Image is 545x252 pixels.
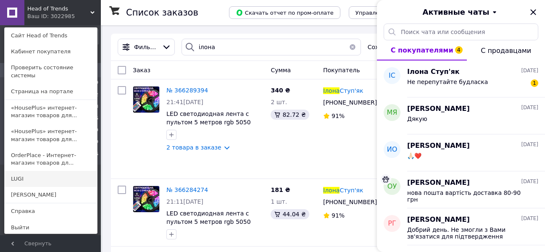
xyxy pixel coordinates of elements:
[377,208,545,245] button: РГ[PERSON_NAME][DATE]Добрий день. Не змогли з Вами зв'язатися для підтвердження замовлення Ваше з...
[229,6,340,19] button: Скачать отчет по пром-оплате
[323,67,360,73] span: Покупатель
[133,186,160,213] a: Фото товару
[321,97,379,108] div: [PHONE_NUMBER]
[531,79,538,87] span: 1
[407,226,527,240] span: Добрий день. Не змогли з Вами зв'язатися для підтвердження замовлення Ваше замовлення актуальне?
[384,24,538,40] input: Поиск чата или сообщения
[407,79,488,85] span: Не перепутайте будласка
[5,147,97,171] a: OrderPlace - Интернет-магазин товаров дл...
[166,99,203,105] span: 21:41[DATE]
[133,186,159,212] img: Фото товару
[407,215,470,225] span: [PERSON_NAME]
[27,13,63,20] div: Ваш ID: 3022985
[5,187,97,203] a: [PERSON_NAME]
[387,108,398,118] span: МЯ
[377,40,467,60] button: С покупателями4
[133,86,160,113] a: Фото товару
[166,186,208,193] a: № 366284274
[323,186,363,194] a: ІлонаСтуп'як
[521,141,538,148] span: [DATE]
[349,6,428,19] button: Управление статусами
[271,198,287,205] span: 1 шт.
[407,152,421,159] span: 🙏🏻❤️
[166,198,203,205] span: 21:11[DATE]
[407,141,470,151] span: [PERSON_NAME]
[166,144,221,151] a: 2 товара в заказе
[236,9,334,16] span: Скачать отчет по пром-оплате
[340,187,363,194] span: Ступ'як
[182,39,361,55] input: Поиск по номеру заказа, ФИО покупателя, номеру телефона, Email, номеру накладной
[389,71,395,81] span: ІС
[271,186,290,193] span: 181 ₴
[332,212,345,219] span: 91%
[271,87,290,94] span: 340 ₴
[5,220,97,236] a: Выйти
[391,46,453,54] span: С покупателями
[323,187,340,194] span: Ілона
[133,67,150,73] span: Заказ
[271,67,291,73] span: Сумма
[166,210,262,250] a: LED светодиодная лента c пультом 5 метров rgb 5050 водостойкая 300 led подсветка на улицу в комна...
[344,39,361,55] button: Очистить
[133,87,159,113] img: Фото товару
[377,134,545,171] button: ИО[PERSON_NAME][DATE]🙏🏻❤️
[355,10,421,16] span: Управление статусами
[377,97,545,134] button: МЯ[PERSON_NAME][DATE]Дякую
[332,113,345,119] span: 91%
[521,67,538,74] span: [DATE]
[481,47,531,55] span: С продавцами
[521,178,538,185] span: [DATE]
[321,196,379,208] div: [PHONE_NUMBER]
[126,8,198,18] h1: Список заказов
[407,115,427,122] span: Дякую
[400,7,521,18] button: Активные чаты
[5,84,97,100] a: Страница на портале
[467,40,545,60] button: С продавцами
[368,43,437,51] span: Сохраненные фильтры:
[5,203,97,219] a: Справка
[5,60,97,83] a: Проверить состояние системы
[407,178,470,188] span: [PERSON_NAME]
[407,189,527,203] span: нова пошта вартість доставка 80-90 грн
[323,87,363,95] a: ІлонаСтуп'як
[5,123,97,147] a: «HousePlus» интернет-магазин товаров для...
[340,87,363,94] span: Ступ'як
[5,100,97,123] a: «HousePlus» интернет-магазин товаров для...
[271,209,309,219] div: 44.04 ₴
[377,60,545,97] button: ІСІлона Ступ'як[DATE]Не перепутайте будласка1
[271,99,287,105] span: 2 шт.
[166,110,262,151] a: LED светодиодная лента c пультом 5 метров rgb 5050 водостойкая 300 led подсветка на улицу в комна...
[521,215,538,222] span: [DATE]
[407,104,470,114] span: [PERSON_NAME]
[521,104,538,111] span: [DATE]
[388,219,396,228] span: РГ
[27,5,90,13] span: Head of Trends
[134,43,158,51] span: Фильтры
[166,87,208,94] a: № 366289394
[271,110,309,120] div: 82.72 ₴
[528,7,538,17] button: Закрыть
[387,182,397,192] span: ОУ
[377,171,545,208] button: ОУ[PERSON_NAME][DATE]нова пошта вартість доставка 80-90 грн
[5,44,97,60] a: Кабинет покупателя
[323,87,340,94] span: Ілона
[455,46,463,54] span: 4
[5,171,97,187] a: LUGI
[423,7,490,18] span: Активные чаты
[5,28,97,44] a: Сайт Head of Trends
[387,145,398,155] span: ИО
[407,67,460,77] span: Ілона Ступ'як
